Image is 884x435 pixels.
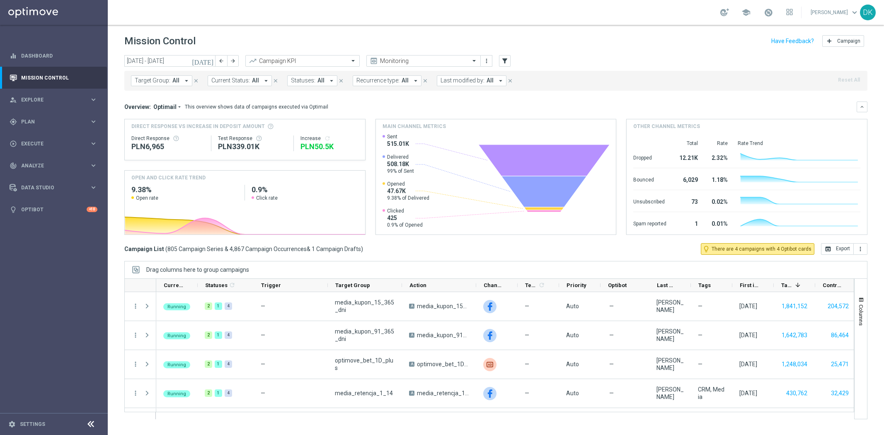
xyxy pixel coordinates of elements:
div: person_search Explore keyboard_arrow_right [9,97,98,103]
div: Press SPACE to select this row. [125,350,156,379]
span: Current Status [164,282,184,288]
a: Dashboard [21,45,97,67]
div: Bounced [633,172,666,186]
colored-tag: Running [163,360,190,368]
div: 1 [215,360,222,368]
div: Data Studio [10,184,90,191]
span: A [409,362,414,367]
h3: Campaign List [124,245,363,253]
span: Last modified by: [441,77,484,84]
div: This overview shows data of campaigns executed via Optimail [185,103,328,111]
span: media_kupon_15_365_dni [417,302,469,310]
span: 515.01K [387,140,409,147]
div: Press SPACE to select this row. [156,350,857,379]
span: Targeted Customers [781,282,792,288]
div: Direct Response [131,135,204,142]
span: Priority [567,282,586,288]
div: track_changes Analyze keyboard_arrow_right [9,162,98,169]
span: All [317,77,325,84]
a: Mission Control [21,67,97,89]
button: 1,642,783 [781,330,808,341]
i: gps_fixed [10,118,17,126]
span: First in Range [740,282,760,288]
span: Templates [525,282,537,288]
button: [DATE] [191,55,216,68]
span: — [261,361,265,367]
button: 1,248,034 [781,359,808,370]
input: Select date range [124,55,216,67]
button: refresh [324,135,331,142]
button: 430,762 [785,388,808,399]
i: person_search [10,96,17,104]
i: close [338,78,344,84]
div: Rate [708,140,728,147]
span: Statuses [205,282,228,288]
span: Running [167,333,186,338]
button: gps_fixed Plan keyboard_arrow_right [9,118,98,125]
span: optimove_bet_1D_plus [335,357,395,372]
span: 805 Campaign Series & 4,867 Campaign Occurrences [167,245,307,253]
button: 86,464 [830,330,850,341]
div: 2 [205,302,212,310]
i: keyboard_arrow_right [90,96,97,104]
span: ( [165,245,167,253]
i: arrow_drop_down [328,77,335,85]
div: Execute [10,140,90,147]
div: Rate Trend [738,140,860,147]
button: close [192,76,200,85]
div: Press SPACE to select this row. [156,321,857,350]
span: Open rate [136,195,158,201]
span: Running [167,362,186,367]
span: Auto [566,390,579,396]
div: 2 [205,331,212,339]
i: arrow_drop_down [183,77,190,85]
button: lightbulb_outline There are 4 campaigns with 4 Optibot cards [701,243,814,255]
i: more_vert [132,331,139,339]
div: 0.02% [708,194,728,208]
button: keyboard_arrow_down [857,101,867,112]
i: keyboard_arrow_right [90,184,97,191]
i: arrow_drop_down [412,77,419,85]
span: media_kupon_91_365_dni [417,331,469,339]
button: lightbulb Optibot +10 [9,206,98,213]
span: 9.38% of Delivered [387,195,429,201]
span: Optimail [153,103,177,111]
span: Auto [566,303,579,309]
button: 1,841,152 [781,301,808,312]
i: more_vert [483,58,490,64]
i: arrow_back [218,58,224,64]
i: arrow_drop_down [262,77,270,85]
span: Target Group: [135,77,170,84]
div: 1 [676,216,698,230]
div: Data Studio keyboard_arrow_right [9,184,98,191]
div: DK [860,5,876,20]
span: 425 [387,214,423,222]
h4: Main channel metrics [383,123,446,130]
span: — [261,303,265,309]
span: Columns [858,304,865,326]
span: — [609,331,614,339]
span: Delivered [387,154,414,160]
span: Calculate column [228,280,235,290]
div: PLN50,503 [300,142,358,152]
span: Data Studio [21,185,90,190]
button: close [272,76,279,85]
span: There are 4 campaigns with 4 Optibot cards [712,245,811,253]
img: Criteo [483,358,496,371]
button: close [337,76,345,85]
span: — [525,389,529,397]
button: more_vert [854,243,867,255]
div: Press SPACE to select this row. [125,292,156,321]
span: optimove_bet_1D_plus [417,360,469,368]
span: 0.9% of Opened [387,222,423,228]
span: — [609,302,614,310]
span: 1 Campaign Drafts [312,245,361,253]
span: — [525,331,529,339]
span: Auto [566,361,579,367]
div: 73 [676,194,698,208]
i: open_in_browser [825,246,831,252]
i: keyboard_arrow_right [90,162,97,169]
span: Channel [484,282,504,288]
button: 25,471 [830,359,850,370]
